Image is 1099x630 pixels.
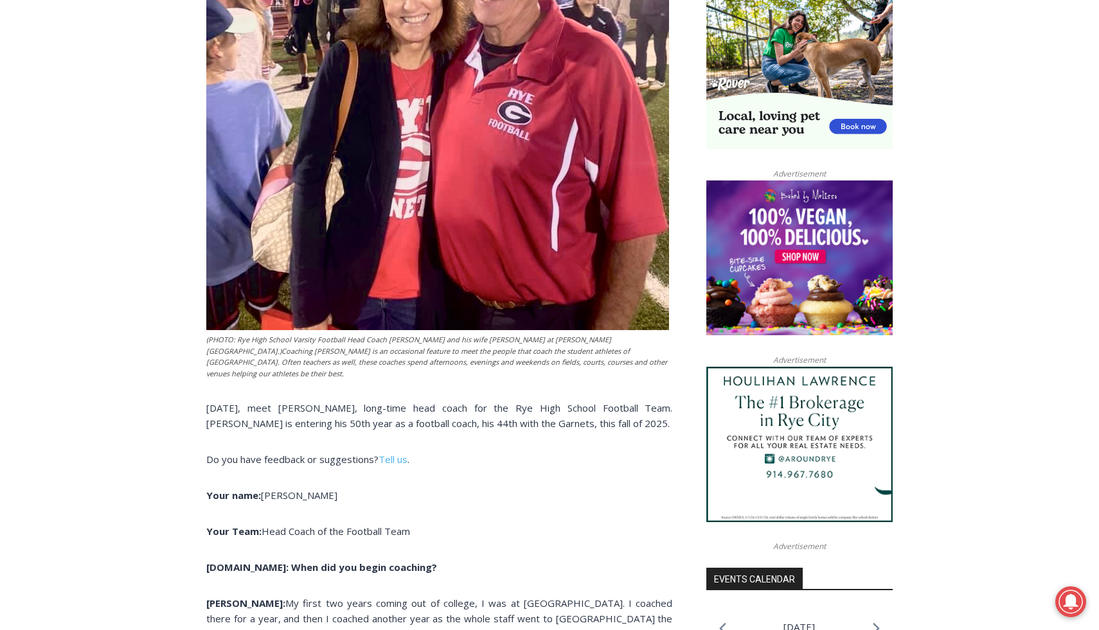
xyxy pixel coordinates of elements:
div: "[PERSON_NAME] and I covered the [DATE] Parade, which was a really eye opening experience as I ha... [325,1,607,125]
a: Tell us [379,453,407,466]
span: Advertisement [760,540,839,552]
figcaption: (PHOTO: Rye High School Varsity Football Head Coach [PERSON_NAME] and his wife [PERSON_NAME] at [... [206,334,669,379]
p: Do you have feedback or suggestions? . [206,451,672,467]
a: Open Tues. - Sun. [PHONE_NUMBER] [1,129,129,160]
p: Head Coach of the Football Team [206,523,672,539]
span: Intern @ [DOMAIN_NAME] [336,128,596,157]
strong: Your Team: [206,525,262,538]
span: Open Tues. - Sun. [PHONE_NUMBER] [4,132,126,181]
img: Houlihan Lawrence The #1 Brokerage in Rye City [706,367,893,522]
strong: [DOMAIN_NAME]: When did you begin coaching? [206,561,437,573]
p: [PERSON_NAME] [206,487,672,503]
span: Advertisement [760,168,839,180]
span: Advertisement [760,354,839,366]
a: Intern @ [DOMAIN_NAME] [309,125,623,160]
strong: [PERSON_NAME]: [206,597,285,609]
div: "the precise, almost orchestrated movements of cutting and assembling sushi and [PERSON_NAME] mak... [132,80,183,153]
h2: Events Calendar [706,568,803,590]
img: Baked by Melissa [706,180,893,336]
p: [DATE], meet [PERSON_NAME], long-time head coach for the Rye High School Football Team. [PERSON_N... [206,400,672,431]
strong: Your name: [206,489,261,502]
span: Coaching [PERSON_NAME] is an occasional feature to meet the people that coach the student athlete... [206,346,667,378]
